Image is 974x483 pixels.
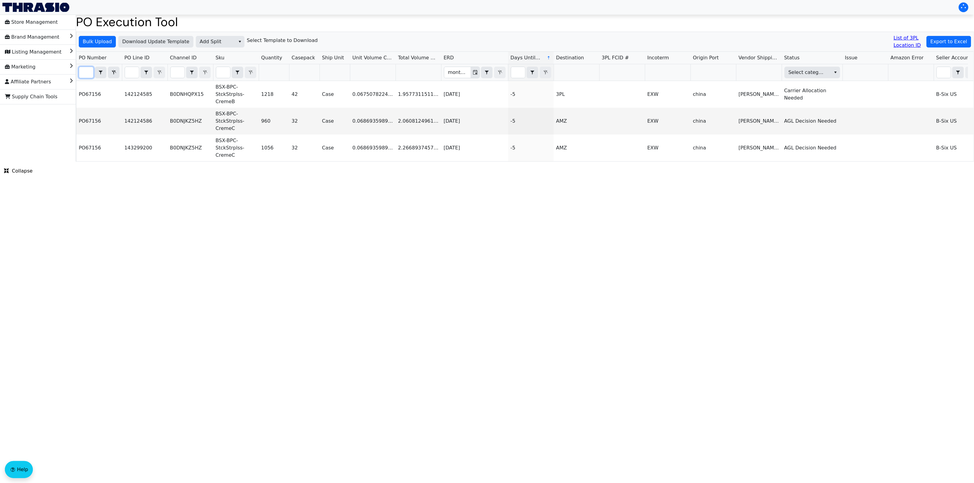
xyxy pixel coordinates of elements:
[739,54,779,61] span: Vendor Shipping Address
[320,81,350,108] td: Case
[122,38,189,45] span: Download Update Template
[398,54,439,61] span: Total Volume CBM
[931,38,967,45] span: Export to Excel
[508,81,554,108] td: -5
[232,67,243,78] span: Choose Operator
[95,67,106,78] span: Choose Operator
[247,37,318,43] h6: Select Template to Download
[5,32,59,42] span: Brand Management
[122,81,168,108] td: 142124585
[891,54,924,61] span: Amazon Error
[481,67,493,78] span: Choose Operator
[125,67,139,78] input: Filter
[554,81,599,108] td: 3PL
[320,135,350,161] td: Case
[953,67,964,78] button: select
[76,135,122,161] td: PO67156
[83,38,112,45] span: Bulk Upload
[261,54,282,61] span: Quantity
[168,108,213,135] td: B0DNJKZ5HZ
[76,15,974,29] h1: PO Execution Tool
[782,108,843,135] td: AGL Decision Needed
[782,81,843,108] td: Carrier Allocation Needed
[168,81,213,108] td: B0DNHQPX15
[396,81,441,108] td: 1.957731151140072
[508,108,554,135] td: -5
[79,36,116,47] button: Bulk Upload
[396,135,441,161] td: 2.266893745769677
[602,54,629,61] span: 3PL FCID #
[213,64,259,81] th: Filter
[200,38,232,45] span: Add Split
[554,108,599,135] td: AMZ
[5,62,36,72] span: Marketing
[5,47,61,57] span: Listing Management
[647,54,669,61] span: Incoterm
[645,108,691,135] td: EXW
[693,54,719,61] span: Origin Port
[259,81,289,108] td: 1218
[76,64,122,81] th: Filter
[76,108,122,135] td: PO67156
[322,54,344,61] span: Ship Unit
[691,108,736,135] td: china
[168,135,213,161] td: B0DNJKZ5HZ
[508,135,554,161] td: -5
[213,81,259,108] td: BSX-BPC-StckStrplss-CremeB
[481,67,492,78] button: select
[79,67,93,78] input: Filter
[5,77,51,87] span: Affiliate Partners
[216,54,224,61] span: Sku
[140,67,152,78] span: Choose Operator
[17,466,28,473] span: Help
[259,108,289,135] td: 960
[831,67,840,78] button: select
[213,135,259,161] td: BSX-BPC-StckStrplss-CremeC
[645,135,691,161] td: EXW
[441,64,508,81] th: Filter
[784,54,800,61] span: Status
[444,54,454,61] span: ERD
[444,67,471,78] input: Filter
[352,54,393,61] span: Unit Volume CBM
[79,54,107,61] span: PO Number
[76,81,122,108] td: PO67156
[5,92,57,102] span: Supply Chain Tools
[527,67,538,78] span: Choose Operator
[289,135,320,161] td: 32
[782,64,843,81] th: Filter
[232,67,243,78] button: select
[441,81,508,108] td: [DATE]
[396,108,441,135] td: 2.060812496154252
[108,67,120,78] button: Clear
[186,67,198,78] span: Choose Operator
[350,81,396,108] td: 0.06750782242408511
[2,3,69,12] img: Thrasio Logo
[320,108,350,135] td: Case
[122,108,168,135] td: 142124586
[736,108,782,135] td: [PERSON_NAME] Weaddu Technology Co., Ltd [STREET_ADDRESS]
[894,34,924,49] a: List of 3PL Location ID
[527,67,538,78] button: select
[691,81,736,108] td: china
[122,64,168,81] th: Filter
[118,36,193,47] button: Download Update Template
[789,69,826,76] span: Select category
[124,54,150,61] span: PO Line ID
[927,36,971,47] button: Export to Excel
[289,81,320,108] td: 42
[122,135,168,161] td: 143299200
[554,135,599,161] td: AMZ
[95,67,106,78] button: select
[171,67,185,78] input: Filter
[4,167,33,175] span: Collapse
[235,36,244,47] button: select
[471,67,480,78] button: Toggle calendar
[168,64,213,81] th: Filter
[5,461,33,478] button: Help floatingactionbutton
[736,135,782,161] td: [PERSON_NAME] Weaddu Technology Co., Ltd [STREET_ADDRESS]
[441,135,508,161] td: [DATE]
[691,135,736,161] td: china
[292,54,315,61] span: Casepack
